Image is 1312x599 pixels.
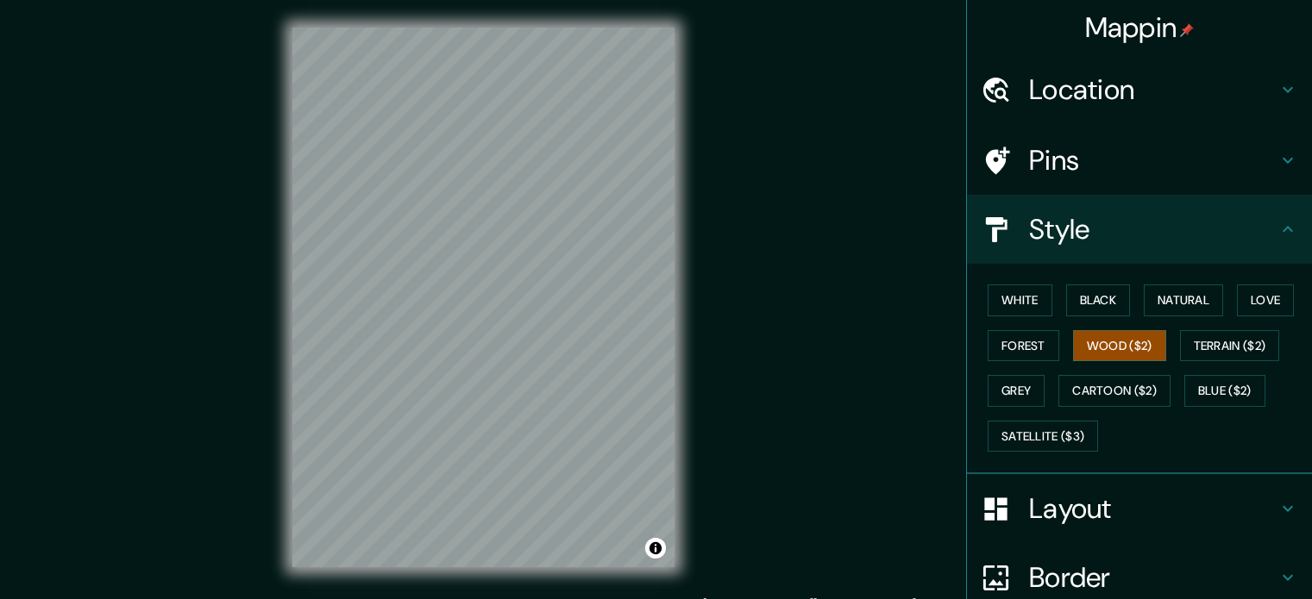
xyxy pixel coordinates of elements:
[1184,375,1265,407] button: Blue ($2)
[292,28,675,567] canvas: Map
[988,330,1059,362] button: Forest
[1144,284,1223,316] button: Natural
[1180,330,1280,362] button: Terrain ($2)
[967,474,1312,543] div: Layout
[967,126,1312,195] div: Pins
[967,195,1312,264] div: Style
[1073,330,1166,362] button: Wood ($2)
[1029,212,1277,246] h4: Style
[1066,284,1131,316] button: Black
[988,375,1045,407] button: Grey
[1237,284,1294,316] button: Love
[988,284,1052,316] button: White
[645,538,666,558] button: Toggle attribution
[1029,560,1277,595] h4: Border
[1180,23,1194,37] img: pin-icon.png
[1058,375,1171,407] button: Cartoon ($2)
[1158,532,1293,580] iframe: Help widget launcher
[1085,10,1195,45] h4: Mappin
[967,55,1312,124] div: Location
[1029,143,1277,178] h4: Pins
[1029,72,1277,107] h4: Location
[988,421,1098,452] button: Satellite ($3)
[1029,491,1277,526] h4: Layout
